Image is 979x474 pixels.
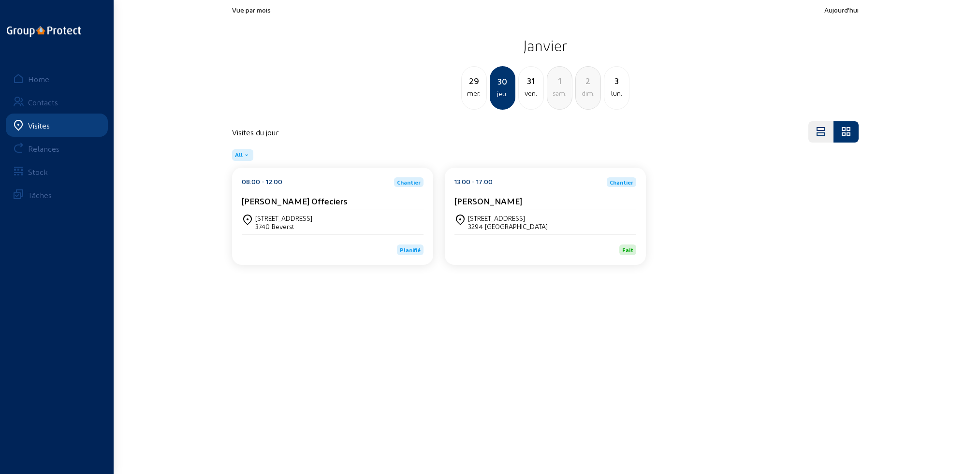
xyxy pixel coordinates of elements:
a: Home [6,67,108,90]
span: Fait [622,246,633,253]
span: Aujourd'hui [824,6,859,14]
div: 13:00 - 17:00 [454,177,493,187]
div: Tâches [28,190,52,200]
cam-card-title: [PERSON_NAME] Offeciers [242,196,347,206]
div: 29 [462,74,486,87]
div: 1 [547,74,572,87]
div: 3294 [GEOGRAPHIC_DATA] [468,222,548,230]
div: jeu. [491,88,514,100]
div: ven. [519,87,543,99]
div: dim. [576,87,600,99]
div: 30 [491,74,514,88]
div: [STREET_ADDRESS] [468,214,548,222]
div: Relances [28,144,59,153]
div: lun. [604,87,629,99]
span: Vue par mois [232,6,271,14]
cam-card-title: [PERSON_NAME] [454,196,522,206]
div: 2 [576,74,600,87]
span: All [235,151,243,159]
div: sam. [547,87,572,99]
a: Contacts [6,90,108,114]
div: 31 [519,74,543,87]
h2: Janvier [232,33,859,57]
div: 08:00 - 12:00 [242,177,282,187]
a: Visites [6,114,108,137]
img: logo-oneline.png [7,26,81,37]
div: Home [28,74,49,84]
div: 3 [604,74,629,87]
div: mer. [462,87,486,99]
span: Chantier [610,179,633,185]
div: Stock [28,167,48,176]
a: Tâches [6,183,108,206]
span: Chantier [397,179,421,185]
span: Planifié [400,246,421,253]
div: [STREET_ADDRESS] [255,214,312,222]
div: 3740 Beverst [255,222,312,230]
div: Contacts [28,98,58,107]
h4: Visites du jour [232,128,278,137]
a: Relances [6,137,108,160]
div: Visites [28,121,50,130]
a: Stock [6,160,108,183]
